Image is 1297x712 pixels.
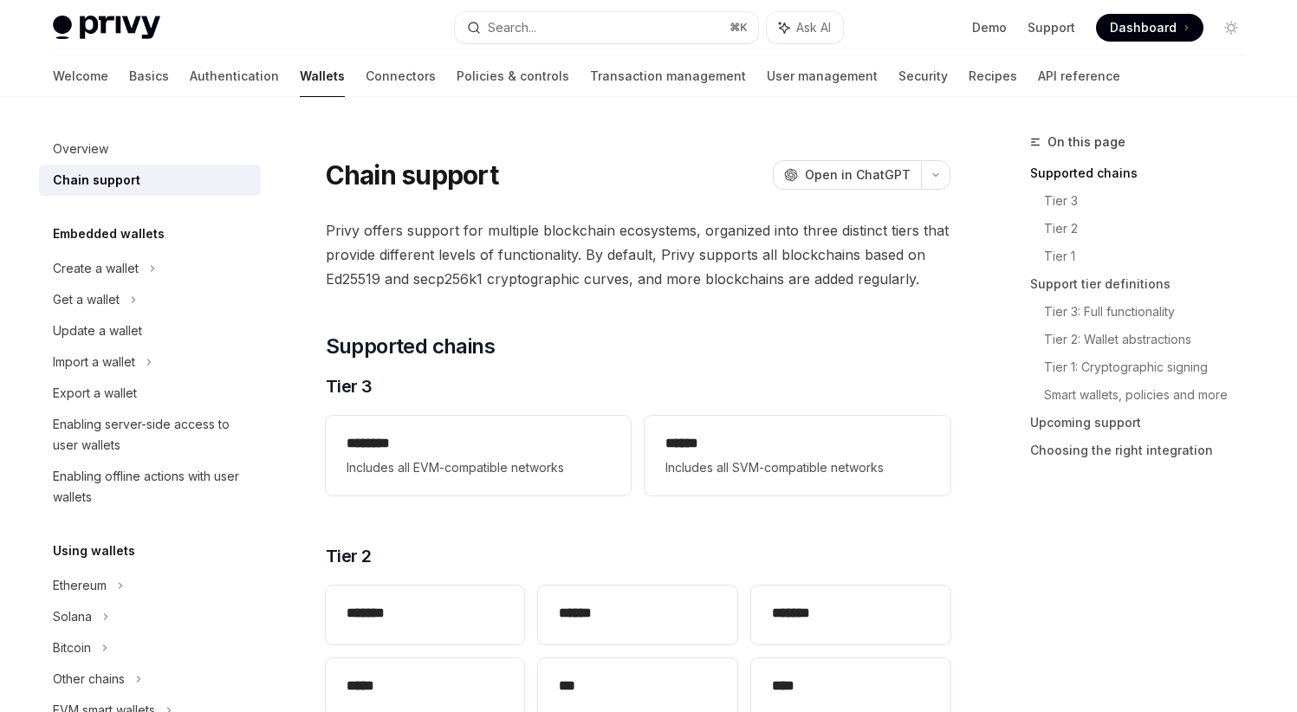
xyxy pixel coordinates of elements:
[366,55,436,97] a: Connectors
[767,55,878,97] a: User management
[898,55,948,97] a: Security
[1047,132,1125,152] span: On this page
[645,416,950,495] a: **** *Includes all SVM-compatible networks
[53,289,120,310] div: Get a wallet
[53,258,139,279] div: Create a wallet
[805,166,911,184] span: Open in ChatGPT
[1030,437,1259,464] a: Choosing the right integration
[39,461,261,513] a: Enabling offline actions with user wallets
[1044,243,1259,270] a: Tier 1
[53,352,135,372] div: Import a wallet
[326,333,495,360] span: Supported chains
[730,21,748,35] span: ⌘ K
[53,669,125,689] div: Other chains
[53,320,142,341] div: Update a wallet
[326,218,950,291] span: Privy offers support for multiple blockchain ecosystems, organized into three distinct tiers that...
[39,133,261,165] a: Overview
[1096,14,1203,42] a: Dashboard
[129,55,169,97] a: Basics
[1044,381,1259,409] a: Smart wallets, policies and more
[1030,409,1259,437] a: Upcoming support
[53,540,135,561] h5: Using wallets
[53,139,108,159] div: Overview
[53,223,165,244] h5: Embedded wallets
[53,606,92,627] div: Solana
[53,383,137,404] div: Export a wallet
[53,16,160,40] img: light logo
[1044,326,1259,353] a: Tier 2: Wallet abstractions
[39,378,261,409] a: Export a wallet
[1044,353,1259,381] a: Tier 1: Cryptographic signing
[53,638,91,658] div: Bitcoin
[1044,187,1259,215] a: Tier 3
[1030,270,1259,298] a: Support tier definitions
[488,17,536,38] div: Search...
[53,55,108,97] a: Welcome
[665,457,929,478] span: Includes all SVM-compatible networks
[53,414,250,456] div: Enabling server-side access to user wallets
[347,457,610,478] span: Includes all EVM-compatible networks
[590,55,746,97] a: Transaction management
[1110,19,1177,36] span: Dashboard
[190,55,279,97] a: Authentication
[972,19,1007,36] a: Demo
[457,55,569,97] a: Policies & controls
[1030,159,1259,187] a: Supported chains
[326,544,372,568] span: Tier 2
[1038,55,1120,97] a: API reference
[969,55,1017,97] a: Recipes
[53,170,140,191] div: Chain support
[1044,215,1259,243] a: Tier 2
[1028,19,1075,36] a: Support
[1217,14,1245,42] button: Toggle dark mode
[39,165,261,196] a: Chain support
[53,575,107,596] div: Ethereum
[53,466,250,508] div: Enabling offline actions with user wallets
[455,12,758,43] button: Search...⌘K
[326,374,373,398] span: Tier 3
[326,159,498,191] h1: Chain support
[767,12,843,43] button: Ask AI
[300,55,345,97] a: Wallets
[773,160,921,190] button: Open in ChatGPT
[796,19,831,36] span: Ask AI
[39,315,261,346] a: Update a wallet
[39,409,261,461] a: Enabling server-side access to user wallets
[326,416,631,495] a: **** ***Includes all EVM-compatible networks
[1044,298,1259,326] a: Tier 3: Full functionality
